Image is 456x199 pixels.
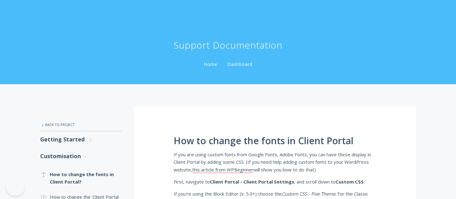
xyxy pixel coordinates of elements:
[192,167,253,173] a: this article from WPBeginner
[174,178,376,185] p: First, navigate to , and scroll down to .
[203,61,219,67] a: Home
[40,131,122,148] a: Getting Started
[40,118,122,131] a: Back to Project
[174,136,376,146] h1: How to change the fonts in Client Portal
[40,148,122,164] a: Customisation
[6,177,25,196] iframe: Toggle Customer Support
[336,179,364,185] strong: Custom CSS
[40,167,122,189] a: How to change the fonts in Client Portal?
[226,61,254,67] a: Dashboard
[210,179,294,185] strong: Client Portal - Client Portal Settings
[282,191,335,197] em: Custom CSS - Five Theme
[174,39,282,51] h1: Support Documentation
[174,151,376,173] p: If you are using custom fonts from Google Fonts, Adobe Fonts, you can have these display in Clien...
